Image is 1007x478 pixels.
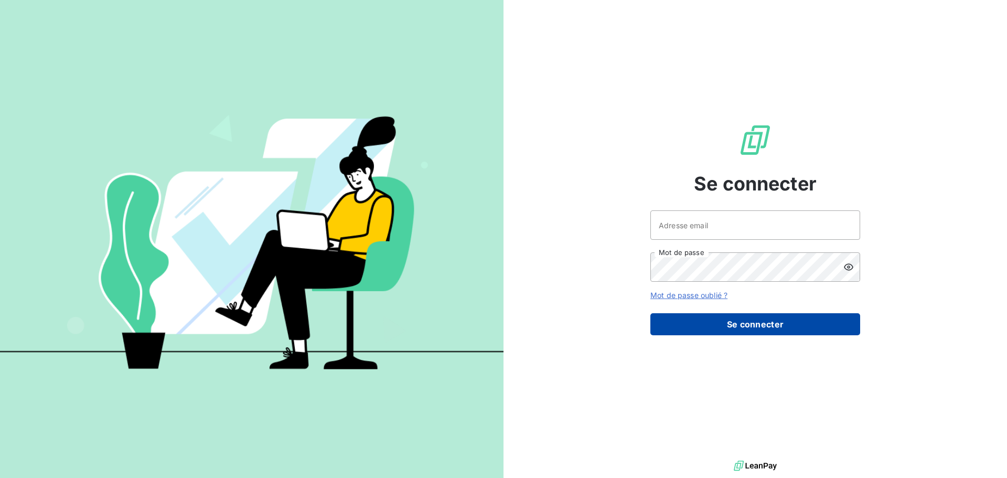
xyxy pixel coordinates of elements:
[694,169,817,198] span: Se connecter
[738,123,772,157] img: Logo LeanPay
[650,291,727,300] a: Mot de passe oublié ?
[650,313,860,335] button: Se connecter
[734,458,777,474] img: logo
[650,210,860,240] input: placeholder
